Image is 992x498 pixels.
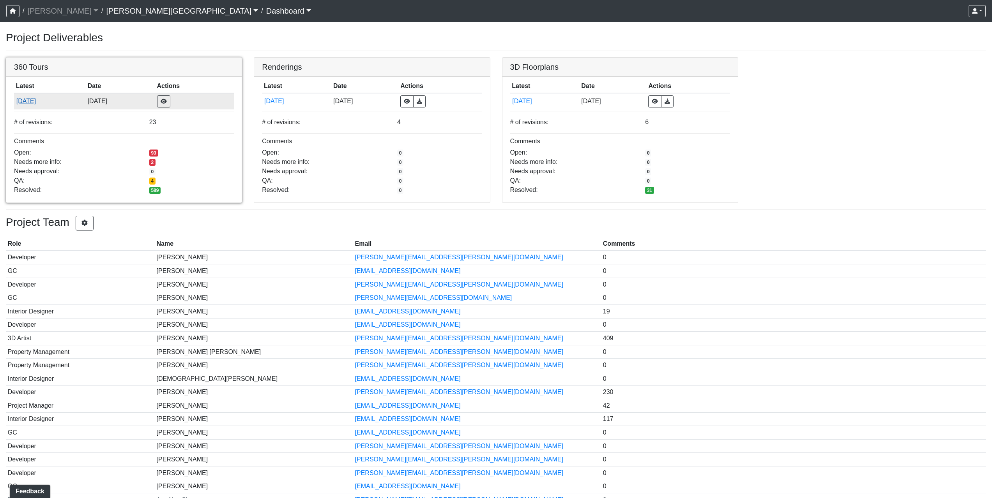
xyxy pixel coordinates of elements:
[6,372,155,385] td: Interior Designer
[6,237,155,251] th: Role
[601,372,986,385] td: 0
[6,31,986,44] h3: Project Deliverables
[601,291,986,305] td: 0
[6,359,155,372] td: Property Management
[6,453,155,466] td: Developer
[355,375,461,382] a: [EMAIL_ADDRESS][DOMAIN_NAME]
[601,426,986,440] td: 0
[6,482,52,498] iframe: Ybug feedback widget
[155,385,353,399] td: [PERSON_NAME]
[355,443,563,449] a: [PERSON_NAME][EMAIL_ADDRESS][PERSON_NAME][DOMAIN_NAME]
[601,453,986,466] td: 0
[19,3,27,19] span: /
[601,332,986,345] td: 409
[14,93,86,109] td: sndUuGPsUkcLAeJy7fM1d7
[601,278,986,291] td: 0
[6,345,155,359] td: Property Management
[155,372,353,385] td: [DEMOGRAPHIC_DATA][PERSON_NAME]
[355,267,461,274] a: [EMAIL_ADDRESS][DOMAIN_NAME]
[6,412,155,426] td: Interior Designer
[512,96,577,106] button: [DATE]
[601,439,986,453] td: 0
[355,281,563,288] a: [PERSON_NAME][EMAIL_ADDRESS][PERSON_NAME][DOMAIN_NAME]
[6,332,155,345] td: 3D Artist
[262,93,331,109] td: srHkvRoRJZtki1tkKy6YP9
[155,304,353,318] td: [PERSON_NAME]
[155,426,353,440] td: [PERSON_NAME]
[601,237,986,251] th: Comments
[355,254,563,260] a: [PERSON_NAME][EMAIL_ADDRESS][PERSON_NAME][DOMAIN_NAME]
[6,399,155,413] td: Project Manager
[155,453,353,466] td: [PERSON_NAME]
[355,456,563,463] a: [PERSON_NAME][EMAIL_ADDRESS][PERSON_NAME][DOMAIN_NAME]
[6,216,986,231] h3: Project Team
[6,480,155,493] td: GC
[155,399,353,413] td: [PERSON_NAME]
[155,251,353,264] td: [PERSON_NAME]
[155,278,353,291] td: [PERSON_NAME]
[601,251,986,264] td: 0
[6,291,155,305] td: GC
[601,359,986,372] td: 0
[6,318,155,332] td: Developer
[601,399,986,413] td: 42
[601,412,986,426] td: 117
[258,3,266,19] span: /
[6,439,155,453] td: Developer
[601,385,986,399] td: 230
[355,402,461,409] a: [EMAIL_ADDRESS][DOMAIN_NAME]
[601,304,986,318] td: 19
[601,264,986,278] td: 0
[6,385,155,399] td: Developer
[6,466,155,480] td: Developer
[27,3,98,19] a: [PERSON_NAME]
[355,362,563,368] a: [PERSON_NAME][EMAIL_ADDRESS][PERSON_NAME][DOMAIN_NAME]
[355,429,461,436] a: [EMAIL_ADDRESS][DOMAIN_NAME]
[155,291,353,305] td: [PERSON_NAME]
[155,332,353,345] td: [PERSON_NAME]
[601,466,986,480] td: 0
[355,470,563,476] a: [PERSON_NAME][EMAIL_ADDRESS][PERSON_NAME][DOMAIN_NAME]
[355,348,563,355] a: [PERSON_NAME][EMAIL_ADDRESS][PERSON_NAME][DOMAIN_NAME]
[155,318,353,332] td: [PERSON_NAME]
[6,251,155,264] td: Developer
[355,415,461,422] a: [EMAIL_ADDRESS][DOMAIN_NAME]
[264,96,329,106] button: [DATE]
[601,318,986,332] td: 0
[510,93,580,109] td: sNTZBzmsZC5nVf1pWJhMt9
[355,389,563,395] a: [PERSON_NAME][EMAIL_ADDRESS][PERSON_NAME][DOMAIN_NAME]
[355,308,461,315] a: [EMAIL_ADDRESS][DOMAIN_NAME]
[155,264,353,278] td: [PERSON_NAME]
[98,3,106,19] span: /
[355,321,461,328] a: [EMAIL_ADDRESS][DOMAIN_NAME]
[155,480,353,493] td: [PERSON_NAME]
[266,3,311,19] a: Dashboard
[155,359,353,372] td: [PERSON_NAME]
[355,294,512,301] a: [PERSON_NAME][EMAIL_ADDRESS][DOMAIN_NAME]
[6,264,155,278] td: GC
[106,3,258,19] a: [PERSON_NAME][GEOGRAPHIC_DATA]
[355,483,461,489] a: [EMAIL_ADDRESS][DOMAIN_NAME]
[155,345,353,359] td: [PERSON_NAME] [PERSON_NAME]
[601,480,986,493] td: 0
[353,237,601,251] th: Email
[155,466,353,480] td: [PERSON_NAME]
[155,439,353,453] td: [PERSON_NAME]
[6,278,155,291] td: Developer
[355,335,563,341] a: [PERSON_NAME][EMAIL_ADDRESS][PERSON_NAME][DOMAIN_NAME]
[16,96,84,106] button: [DATE]
[6,304,155,318] td: Interior Designer
[6,426,155,440] td: GC
[601,345,986,359] td: 0
[155,237,353,251] th: Name
[155,412,353,426] td: [PERSON_NAME]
